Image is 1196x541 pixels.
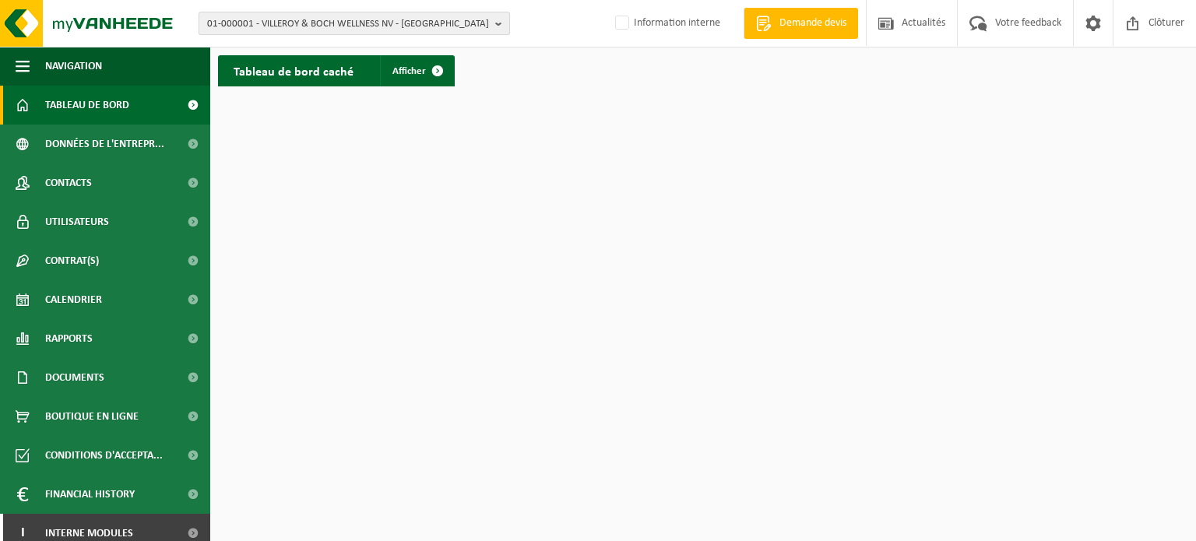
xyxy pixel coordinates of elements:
h2: Tableau de bord caché [218,55,369,86]
span: Contacts [45,163,92,202]
span: Afficher [392,66,426,76]
span: Conditions d'accepta... [45,436,163,475]
span: Documents [45,358,104,397]
a: Afficher [380,55,453,86]
span: Utilisateurs [45,202,109,241]
span: Navigation [45,47,102,86]
a: Demande devis [744,8,858,39]
span: 01-000001 - VILLEROY & BOCH WELLNESS NV - [GEOGRAPHIC_DATA] [207,12,489,36]
span: Boutique en ligne [45,397,139,436]
button: 01-000001 - VILLEROY & BOCH WELLNESS NV - [GEOGRAPHIC_DATA] [199,12,510,35]
span: Calendrier [45,280,102,319]
span: Demande devis [776,16,850,31]
span: Rapports [45,319,93,358]
span: Tableau de bord [45,86,129,125]
span: Financial History [45,475,135,514]
label: Information interne [612,12,720,35]
span: Données de l'entrepr... [45,125,164,163]
span: Contrat(s) [45,241,99,280]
